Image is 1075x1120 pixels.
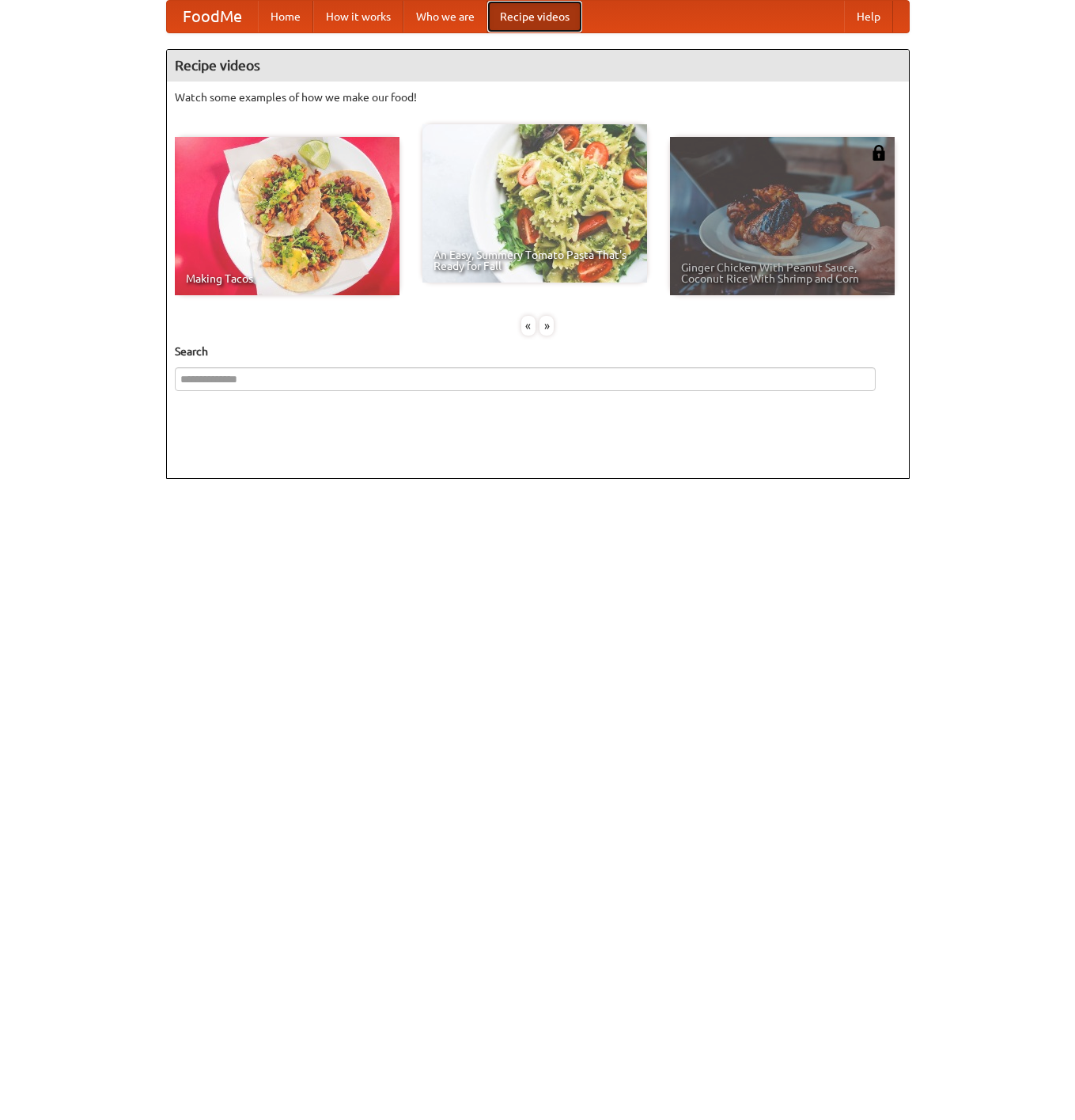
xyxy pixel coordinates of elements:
h4: Recipe videos [167,50,909,82]
div: « [521,316,536,336]
a: An Easy, Summery Tomato Pasta That's Ready for Fall [422,124,647,283]
div: » [539,316,554,336]
span: Making Tacos [186,273,388,284]
p: Watch some examples of how we make our food! [175,89,901,105]
a: Recipe videos [487,1,582,32]
a: How it works [313,1,403,32]
a: Home [258,1,313,32]
span: An Easy, Summery Tomato Pasta That's Ready for Fall [433,249,636,271]
h5: Search [175,344,901,359]
a: Who we are [403,1,487,32]
a: Making Tacos [175,137,399,295]
a: FoodMe [167,1,258,32]
a: Help [844,1,893,32]
img: 483408.png [871,145,887,161]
